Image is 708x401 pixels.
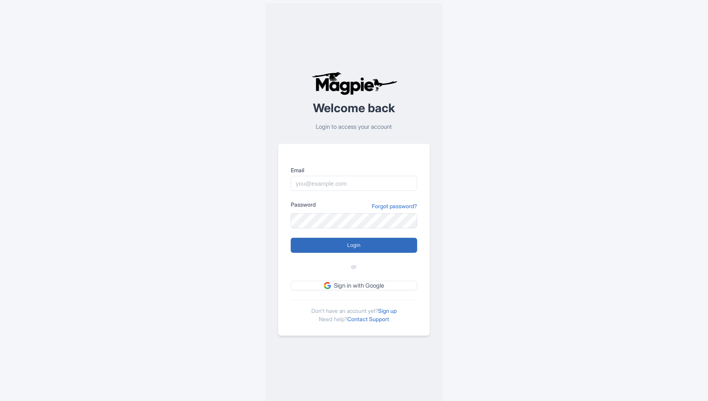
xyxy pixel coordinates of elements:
[372,202,417,210] a: Forgot password?
[278,122,430,132] p: Login to access your account
[324,282,331,289] img: google.svg
[291,300,417,323] div: Don't have an account yet? Need help?
[352,262,357,271] span: or
[291,166,417,174] label: Email
[310,72,399,95] img: logo-ab69f6fb50320c5b225c76a69d11143b.png
[291,200,316,209] label: Password
[347,316,389,322] a: Contact Support
[291,176,417,191] input: you@example.com
[378,307,397,314] a: Sign up
[291,238,417,253] input: Login
[278,102,430,115] h2: Welcome back
[291,281,417,291] a: Sign in with Google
